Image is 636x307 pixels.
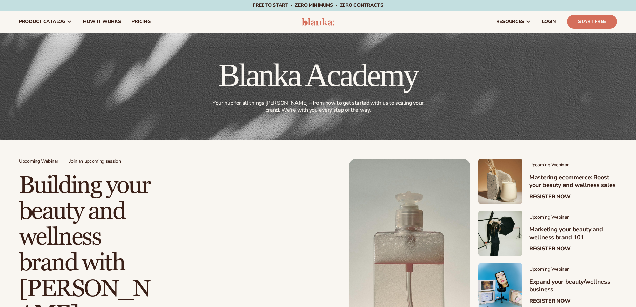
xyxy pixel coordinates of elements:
a: Register Now [529,246,571,252]
a: Register Now [529,298,571,304]
span: product catalog [19,19,65,24]
span: How It Works [83,19,121,24]
span: Upcoming Webinar [19,159,58,164]
span: LOGIN [542,19,556,24]
a: How It Works [78,11,126,33]
a: LOGIN [536,11,561,33]
span: Free to start · ZERO minimums · ZERO contracts [253,2,383,8]
h3: Expand your beauty/wellness business [529,278,617,294]
a: product catalog [14,11,78,33]
img: logo [302,18,334,26]
span: pricing [131,19,150,24]
p: Your hub for all things [PERSON_NAME] – from how to get started with us to scaling your brand. We... [210,100,426,114]
span: resources [496,19,524,24]
span: Upcoming Webinar [529,162,617,168]
h3: Mastering ecommerce: Boost your beauty and wellness sales [529,173,617,189]
span: Join an upcoming session [69,159,121,164]
a: Register Now [529,193,571,200]
a: Start Free [567,15,617,29]
a: pricing [126,11,156,33]
h3: Marketing your beauty and wellness brand 101 [529,226,617,242]
span: Upcoming Webinar [529,267,617,272]
span: Upcoming Webinar [529,214,617,220]
a: resources [491,11,536,33]
h1: Blanka Academy [209,59,428,91]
